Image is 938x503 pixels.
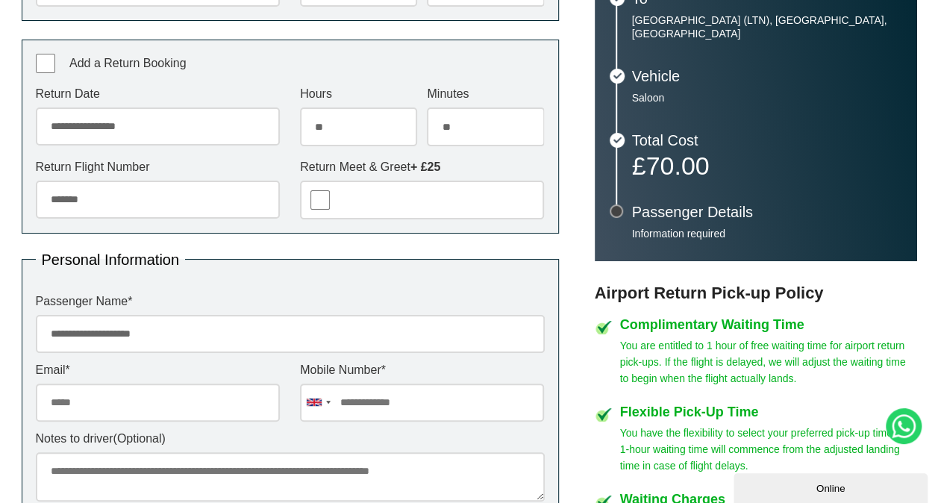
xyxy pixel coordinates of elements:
h4: Complimentary Waiting Time [620,318,917,331]
label: Email [36,364,280,376]
p: You are entitled to 1 hour of free waiting time for airport return pick-ups. If the flight is del... [620,337,917,387]
label: Return Flight Number [36,161,280,173]
h3: Airport Return Pick-up Policy [595,284,917,303]
p: Saloon [632,91,902,104]
strong: + £25 [410,160,440,173]
span: Add a Return Booking [69,57,187,69]
label: Minutes [427,88,544,100]
input: Add a Return Booking [36,54,55,73]
legend: Personal Information [36,252,186,267]
p: You have the flexibility to select your preferred pick-up time. The 1-hour waiting time will comm... [620,425,917,474]
span: 70.00 [645,151,709,180]
label: Notes to driver [36,433,545,445]
h3: Total Cost [632,133,902,148]
p: Information required [632,227,902,240]
p: [GEOGRAPHIC_DATA] (LTN), [GEOGRAPHIC_DATA], [GEOGRAPHIC_DATA] [632,13,902,40]
p: £ [632,155,902,176]
label: Return Meet & Greet [300,161,544,173]
span: (Optional) [113,432,166,445]
h4: Flexible Pick-Up Time [620,405,917,419]
label: Passenger Name [36,296,545,307]
label: Mobile Number [300,364,544,376]
h3: Vehicle [632,69,902,84]
h3: Passenger Details [632,204,902,219]
label: Return Date [36,88,280,100]
label: Hours [300,88,417,100]
iframe: chat widget [734,470,931,503]
div: United Kingdom: +44 [301,384,335,421]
